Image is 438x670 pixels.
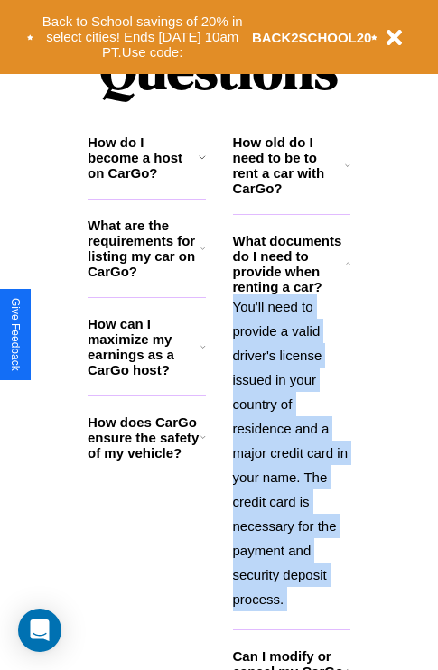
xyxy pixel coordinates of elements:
p: You'll need to provide a valid driver's license issued in your country of residence and a major c... [233,294,351,611]
button: Back to School savings of 20% in select cities! Ends [DATE] 10am PT.Use code: [33,9,252,65]
div: Give Feedback [9,298,22,371]
h3: How do I become a host on CarGo? [88,135,199,181]
h3: How old do I need to be to rent a car with CarGo? [233,135,346,196]
div: Open Intercom Messenger [18,609,61,652]
h3: How does CarGo ensure the safety of my vehicle? [88,414,200,461]
h3: What are the requirements for listing my car on CarGo? [88,218,200,279]
b: BACK2SCHOOL20 [252,30,372,45]
h3: What documents do I need to provide when renting a car? [233,233,347,294]
h3: How can I maximize my earnings as a CarGo host? [88,316,200,377]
